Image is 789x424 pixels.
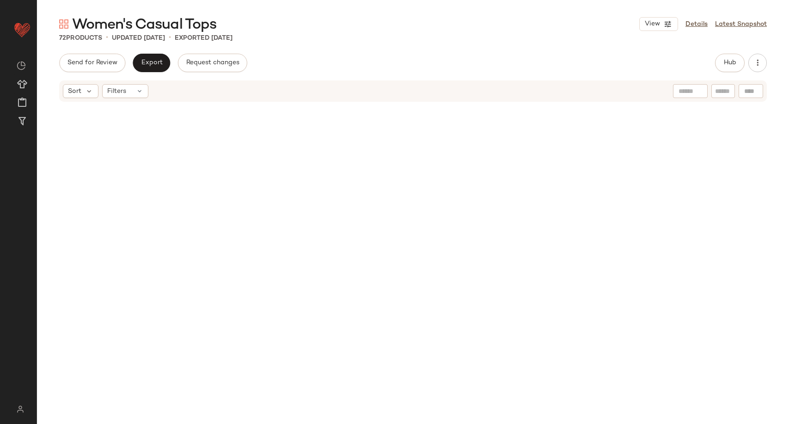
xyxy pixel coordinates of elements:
[715,54,745,72] button: Hub
[685,19,708,29] a: Details
[59,54,125,72] button: Send for Review
[13,20,31,39] img: heart_red.DM2ytmEG.svg
[639,17,678,31] button: View
[112,33,165,43] p: updated [DATE]
[178,54,247,72] button: Request changes
[186,59,239,67] span: Request changes
[68,86,81,96] span: Sort
[107,86,126,96] span: Filters
[59,33,102,43] div: Products
[11,406,29,413] img: svg%3e
[106,32,108,43] span: •
[723,59,736,67] span: Hub
[133,54,170,72] button: Export
[72,16,216,34] span: Women's Casual Tops
[59,19,68,29] img: svg%3e
[141,59,162,67] span: Export
[715,19,767,29] a: Latest Snapshot
[169,32,171,43] span: •
[644,20,660,28] span: View
[17,61,26,70] img: svg%3e
[67,59,117,67] span: Send for Review
[59,35,66,42] span: 72
[175,33,232,43] p: Exported [DATE]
